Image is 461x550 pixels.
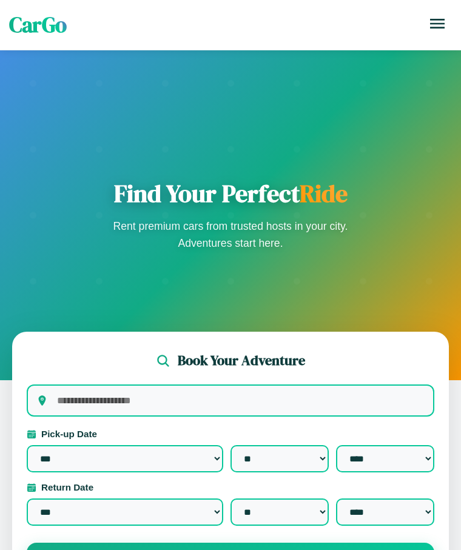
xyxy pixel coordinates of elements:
label: Return Date [27,482,434,492]
span: CarGo [9,10,67,39]
h2: Book Your Adventure [178,351,305,370]
label: Pick-up Date [27,429,434,439]
p: Rent premium cars from trusted hosts in your city. Adventures start here. [109,218,352,252]
span: Ride [300,177,348,210]
h1: Find Your Perfect [109,179,352,208]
